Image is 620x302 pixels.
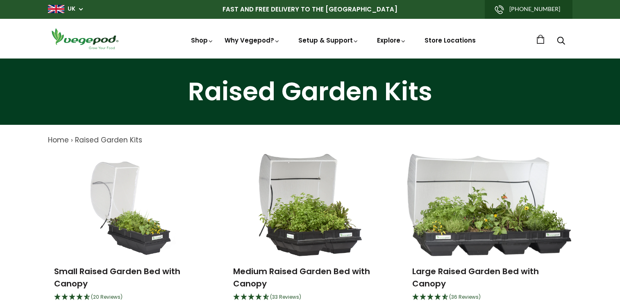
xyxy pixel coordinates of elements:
[48,27,122,50] img: Vegepod
[71,135,73,145] span: ›
[233,266,370,289] a: Medium Raised Garden Bed with Canopy
[407,154,571,256] img: Large Raised Garden Bed with Canopy
[191,36,214,45] a: Shop
[412,266,539,289] a: Large Raised Garden Bed with Canopy
[557,37,565,46] a: Search
[425,36,476,45] a: Store Locations
[91,293,123,300] span: (20 Reviews)
[298,36,359,45] a: Setup & Support
[48,5,64,13] img: gb_large.png
[48,135,572,146] nav: breadcrumbs
[54,266,180,289] a: Small Raised Garden Bed with Canopy
[10,79,610,104] h1: Raised Garden Kits
[377,36,407,45] a: Explore
[75,135,142,145] a: Raised Garden Kits
[225,36,280,45] a: Why Vegepod?
[68,5,75,13] a: UK
[270,293,301,300] span: (33 Reviews)
[258,154,362,256] img: Medium Raised Garden Bed with Canopy
[48,135,69,145] a: Home
[449,293,481,300] span: (36 Reviews)
[82,154,179,256] img: Small Raised Garden Bed with Canopy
